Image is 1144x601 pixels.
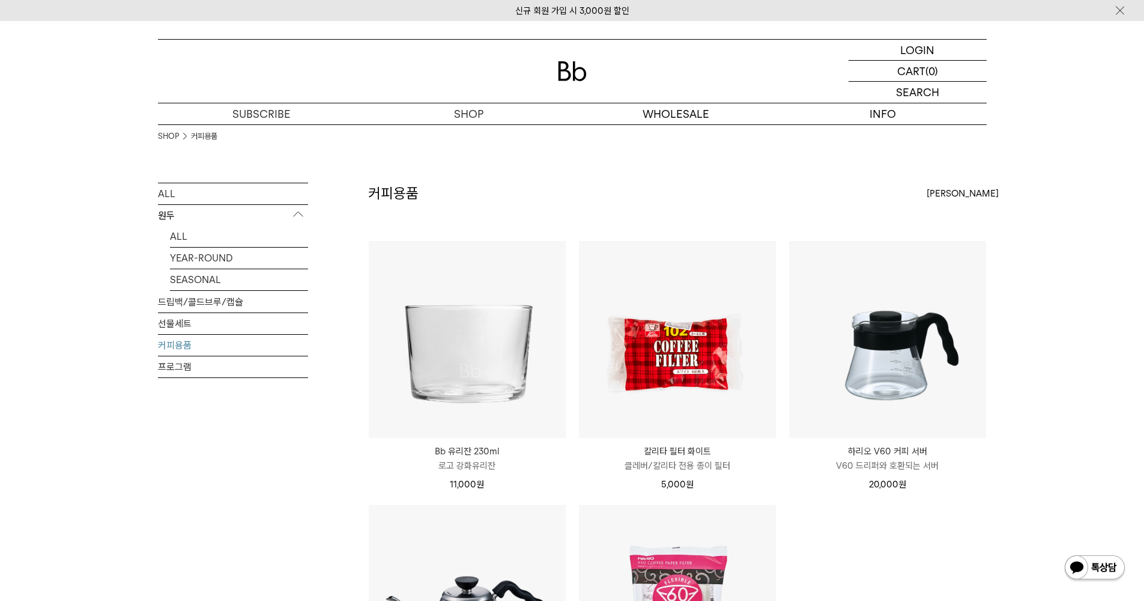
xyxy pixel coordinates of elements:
[572,103,779,124] p: WHOLESALE
[368,183,419,204] h2: 커피용품
[579,444,776,459] p: 칼리타 필터 화이트
[158,103,365,124] a: SUBSCRIBE
[170,226,308,247] a: ALL
[849,61,987,82] a: CART (0)
[158,291,308,313] a: 드립백/콜드브루/캡슐
[661,479,694,490] span: 5,000
[170,269,308,290] a: SEASONAL
[789,459,986,473] p: V60 드리퍼와 호환되는 서버
[158,130,179,142] a: SHOP
[369,444,566,459] p: Bb 유리잔 230ml
[579,459,776,473] p: 클레버/칼리타 전용 종이 필터
[869,479,906,490] span: 20,000
[158,205,308,227] p: 원두
[789,241,986,438] img: 하리오 V60 커피 서버
[365,103,572,124] a: SHOP
[369,444,566,473] a: Bb 유리잔 230ml 로고 강화유리잔
[896,82,939,103] p: SEARCH
[686,479,694,490] span: 원
[369,459,566,473] p: 로고 강화유리잔
[191,130,217,142] a: 커피용품
[476,479,484,490] span: 원
[170,248,308,269] a: YEAR-ROUND
[897,61,925,81] p: CART
[849,40,987,61] a: LOGIN
[898,479,906,490] span: 원
[158,335,308,356] a: 커피용품
[579,241,776,438] img: 칼리타 필터 화이트
[369,241,566,438] img: Bb 유리잔 230ml
[579,444,776,473] a: 칼리타 필터 화이트 클레버/칼리타 전용 종이 필터
[779,103,987,124] p: INFO
[158,313,308,334] a: 선물세트
[558,61,587,81] img: 로고
[789,444,986,473] a: 하리오 V60 커피 서버 V60 드리퍼와 호환되는 서버
[789,444,986,459] p: 하리오 V60 커피 서버
[925,61,938,81] p: (0)
[1064,554,1126,583] img: 카카오톡 채널 1:1 채팅 버튼
[450,479,484,490] span: 11,000
[158,183,308,204] a: ALL
[900,40,934,60] p: LOGIN
[158,356,308,377] a: 프로그램
[515,5,629,16] a: 신규 회원 가입 시 3,000원 할인
[927,186,999,201] span: [PERSON_NAME]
